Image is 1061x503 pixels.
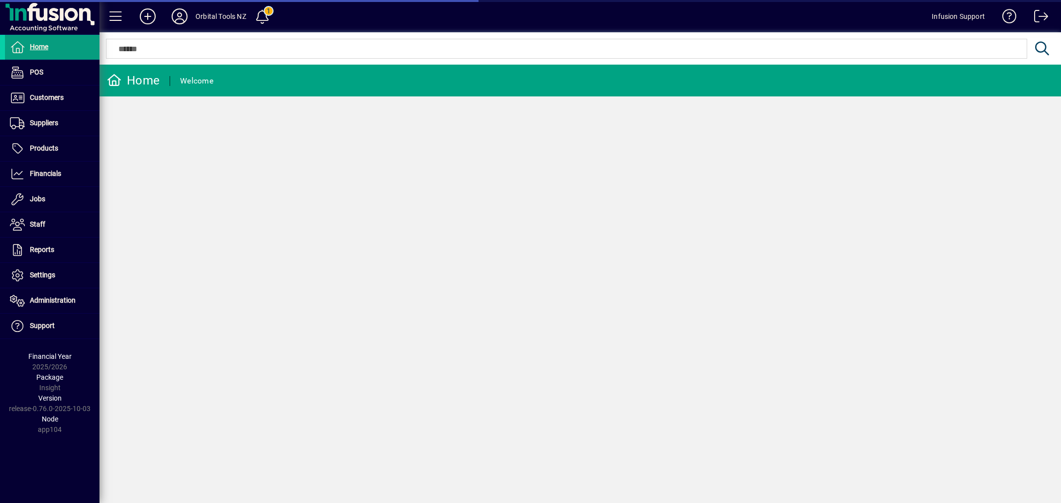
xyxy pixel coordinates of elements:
[38,394,62,402] span: Version
[5,288,99,313] a: Administration
[30,271,55,279] span: Settings
[30,169,61,177] span: Financials
[28,352,72,360] span: Financial Year
[30,322,55,330] span: Support
[30,144,58,152] span: Products
[30,93,64,101] span: Customers
[5,238,99,262] a: Reports
[5,136,99,161] a: Products
[1027,2,1049,34] a: Logout
[5,162,99,186] a: Financials
[30,246,54,253] span: Reports
[30,195,45,203] span: Jobs
[42,415,58,423] span: Node
[995,2,1017,34] a: Knowledge Base
[30,220,45,228] span: Staff
[5,187,99,212] a: Jobs
[5,314,99,338] a: Support
[5,60,99,85] a: POS
[30,296,76,304] span: Administration
[164,7,195,25] button: Profile
[107,73,160,88] div: Home
[180,73,213,89] div: Welcome
[5,111,99,136] a: Suppliers
[30,43,48,51] span: Home
[36,373,63,381] span: Package
[30,119,58,127] span: Suppliers
[132,7,164,25] button: Add
[932,8,985,24] div: Infusion Support
[30,68,43,76] span: POS
[195,8,246,24] div: Orbital Tools NZ
[5,212,99,237] a: Staff
[5,85,99,110] a: Customers
[5,263,99,288] a: Settings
